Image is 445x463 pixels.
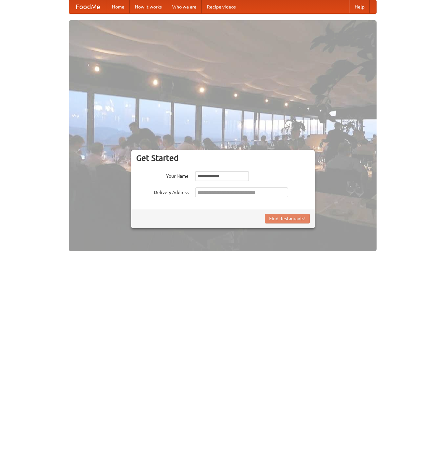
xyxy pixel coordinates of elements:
[107,0,130,13] a: Home
[136,171,189,179] label: Your Name
[136,153,310,163] h3: Get Started
[202,0,241,13] a: Recipe videos
[130,0,167,13] a: How it works
[136,187,189,196] label: Delivery Address
[69,0,107,13] a: FoodMe
[167,0,202,13] a: Who we are
[349,0,370,13] a: Help
[265,214,310,223] button: Find Restaurants!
